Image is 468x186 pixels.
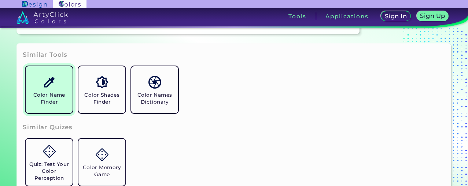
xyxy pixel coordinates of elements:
h5: Color Shades Finder [81,92,122,105]
img: ArtyClick Design logo [22,1,47,8]
a: Sign Up [418,12,447,21]
h5: Color Memory Game [81,164,122,178]
h3: Similar Quizes [23,123,73,132]
h3: Applications [325,14,368,19]
a: Color Shades Finder [75,63,128,116]
img: icon_game.svg [43,145,56,158]
img: icon_color_names_dictionary.svg [148,76,161,89]
img: icon_game.svg [96,148,108,161]
h5: Quiz: Test Your Color Perception [29,161,70,182]
h5: Color Names Dictionary [134,92,175,105]
a: Sign In [382,12,409,21]
a: Color Name Finder [23,63,75,116]
h4: Color [262,36,279,46]
h5: Color Name Finder [29,92,70,105]
h3: Tools [288,14,306,19]
h3: Similar Tools [23,51,67,59]
a: Color Names Dictionary [128,63,181,116]
h5: Sign Up [421,13,444,19]
img: icon_color_name_finder.svg [43,76,56,89]
h5: Sign In [386,14,406,19]
img: icon_color_shades.svg [96,76,108,89]
img: logo_artyclick_colors_white.svg [16,11,68,24]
